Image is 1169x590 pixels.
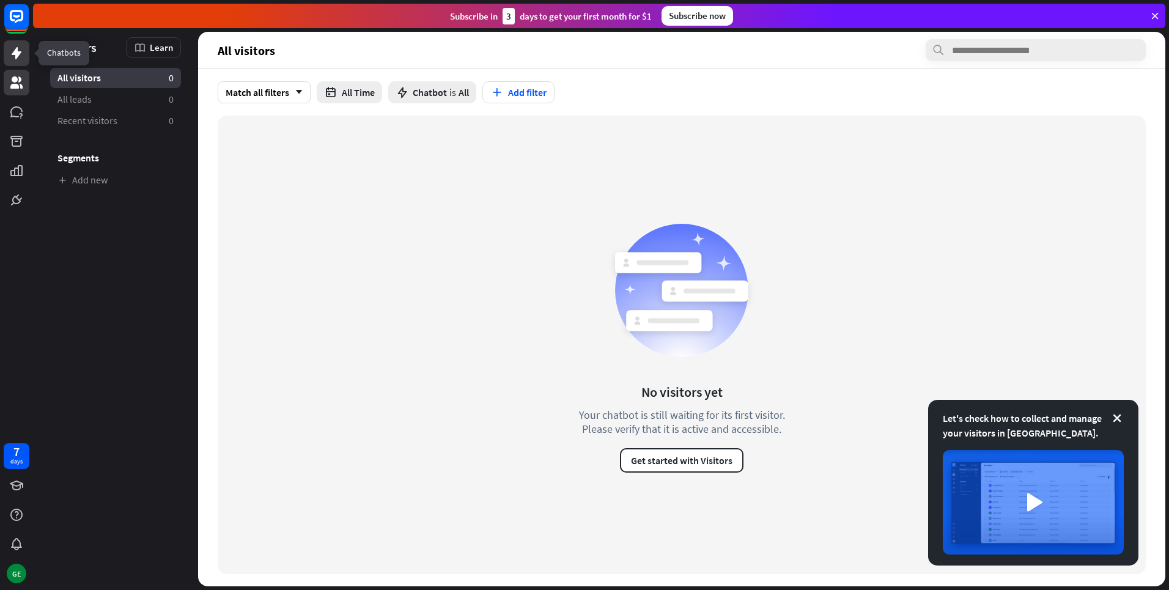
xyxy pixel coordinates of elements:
[449,86,456,98] span: is
[4,443,29,469] a: 7 days
[169,72,174,84] aside: 0
[459,86,469,98] span: All
[50,111,181,131] a: Recent visitors 0
[218,81,311,103] div: Match all filters
[57,114,117,127] span: Recent visitors
[450,8,652,24] div: Subscribe in days to get your first month for $1
[57,40,97,54] span: Visitors
[943,450,1124,555] img: image
[482,81,555,103] button: Add filter
[7,564,26,583] div: GE
[641,383,723,400] div: No visitors yet
[943,411,1124,440] div: Let's check how to collect and manage your visitors in [GEOGRAPHIC_DATA].
[50,152,181,164] h3: Segments
[317,81,382,103] button: All Time
[10,5,46,42] button: Open LiveChat chat widget
[169,93,174,106] aside: 0
[50,170,181,190] a: Add new
[13,446,20,457] div: 7
[57,93,92,106] span: All leads
[620,448,743,473] button: Get started with Visitors
[150,42,173,53] span: Learn
[50,89,181,109] a: All leads 0
[662,6,733,26] div: Subscribe now
[169,114,174,127] aside: 0
[10,457,23,466] div: days
[289,89,303,96] i: arrow_down
[218,43,275,57] span: All visitors
[413,86,447,98] span: Chatbot
[503,8,515,24] div: 3
[57,72,101,84] span: All visitors
[556,408,807,436] div: Your chatbot is still waiting for its first visitor. Please verify that it is active and accessible.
